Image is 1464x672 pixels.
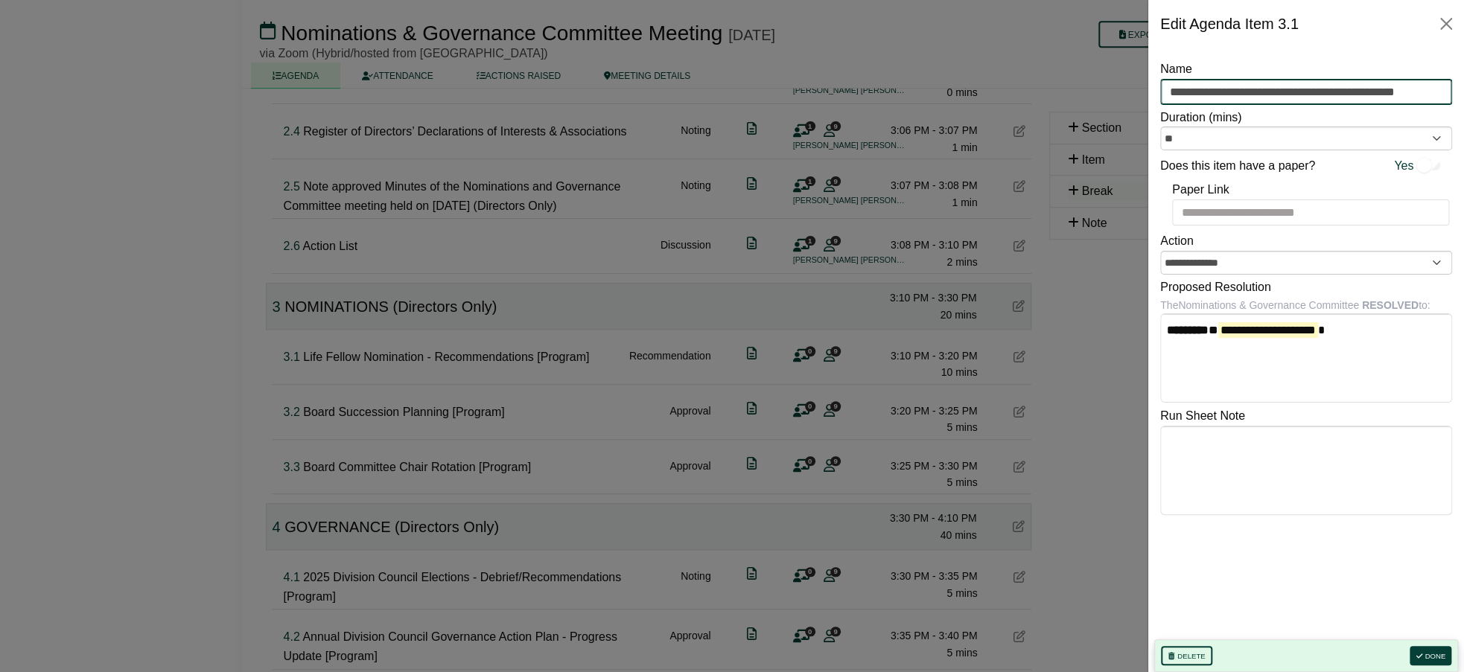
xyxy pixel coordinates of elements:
div: The Nominations & Governance Committee to: [1160,297,1452,313]
label: Action [1160,231,1193,251]
label: Paper Link [1172,180,1229,199]
button: Done [1410,646,1451,665]
div: Edit Agenda Item 3.1 [1160,12,1299,36]
button: Close [1434,12,1458,36]
label: Duration (mins) [1160,108,1241,127]
label: Does this item have a paper? [1160,156,1315,176]
b: RESOLVED [1362,299,1419,311]
label: Name [1160,60,1192,79]
span: Yes [1394,156,1413,176]
button: Delete [1161,646,1212,665]
label: Run Sheet Note [1160,406,1245,426]
label: Proposed Resolution [1160,278,1271,297]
